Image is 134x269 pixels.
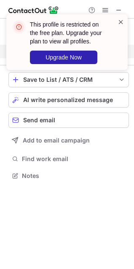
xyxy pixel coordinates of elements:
[22,172,126,180] span: Notes
[23,137,90,144] span: Add to email campaign
[8,153,129,165] button: Find work email
[8,5,59,15] img: ContactOut v5.3.10
[30,20,107,46] header: This profile is restricted on the free plan. Upgrade your plan to view all profiles.
[8,170,129,182] button: Notes
[8,113,129,128] button: Send email
[23,117,55,124] span: Send email
[8,92,129,108] button: AI write personalized message
[22,155,126,163] span: Find work email
[30,51,97,64] button: Upgrade Now
[12,20,26,34] img: error
[8,133,129,148] button: Add to email campaign
[46,54,82,61] span: Upgrade Now
[23,97,113,103] span: AI write personalized message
